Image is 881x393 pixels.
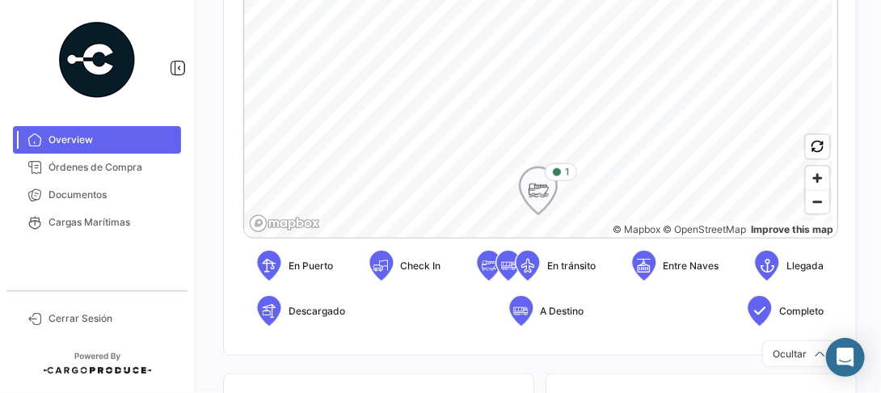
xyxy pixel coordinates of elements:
[289,304,345,319] span: Descargado
[57,19,137,100] img: powered-by.png
[401,259,441,273] span: Check In
[13,154,181,181] a: Órdenes de Compra
[565,165,570,180] span: 1
[48,188,175,202] span: Documentos
[762,340,837,367] button: Ocultar
[289,259,333,273] span: En Puerto
[806,190,829,213] button: Zoom out
[13,181,181,209] a: Documentos
[806,167,829,190] button: Zoom in
[249,214,320,233] a: Mapbox logo
[786,259,824,273] span: Llegada
[48,133,175,147] span: Overview
[826,338,865,377] div: Abrir Intercom Messenger
[48,215,175,230] span: Cargas Marítimas
[541,304,584,319] span: A Destino
[48,160,175,175] span: Órdenes de Compra
[13,209,181,236] a: Cargas Marítimas
[664,259,719,273] span: Entre Naves
[519,167,558,215] div: Map marker
[48,311,175,326] span: Cerrar Sesión
[547,259,596,273] span: En tránsito
[664,223,747,235] a: OpenStreetMap
[751,223,833,235] a: Map feedback
[779,304,824,319] span: Completo
[806,191,829,213] span: Zoom out
[13,126,181,154] a: Overview
[613,223,660,235] a: Mapbox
